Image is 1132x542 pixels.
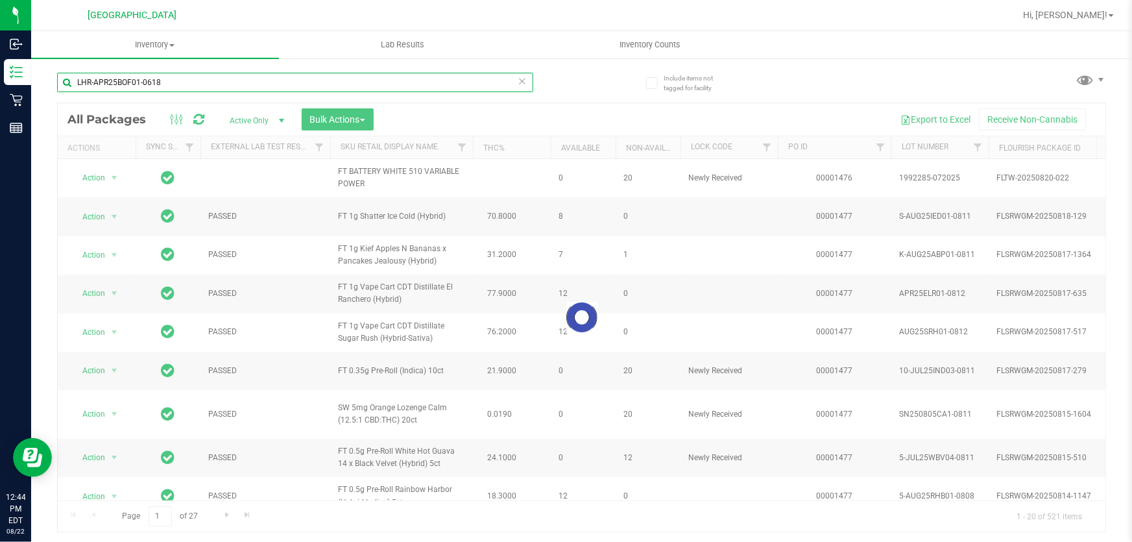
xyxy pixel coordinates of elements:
[88,10,177,21] span: [GEOGRAPHIC_DATA]
[6,526,25,536] p: 08/22
[10,121,23,134] inline-svg: Reports
[31,31,279,58] a: Inventory
[31,39,279,51] span: Inventory
[10,38,23,51] inline-svg: Inbound
[1023,10,1107,20] span: Hi, [PERSON_NAME]!
[603,39,699,51] span: Inventory Counts
[527,31,775,58] a: Inventory Counts
[664,73,729,93] span: Include items not tagged for facility
[13,438,52,477] iframe: Resource center
[279,31,527,58] a: Lab Results
[57,73,533,92] input: Search Package ID, Item Name, SKU, Lot or Part Number...
[10,66,23,79] inline-svg: Inventory
[6,491,25,526] p: 12:44 PM EDT
[518,73,527,90] span: Clear
[363,39,442,51] span: Lab Results
[10,93,23,106] inline-svg: Retail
